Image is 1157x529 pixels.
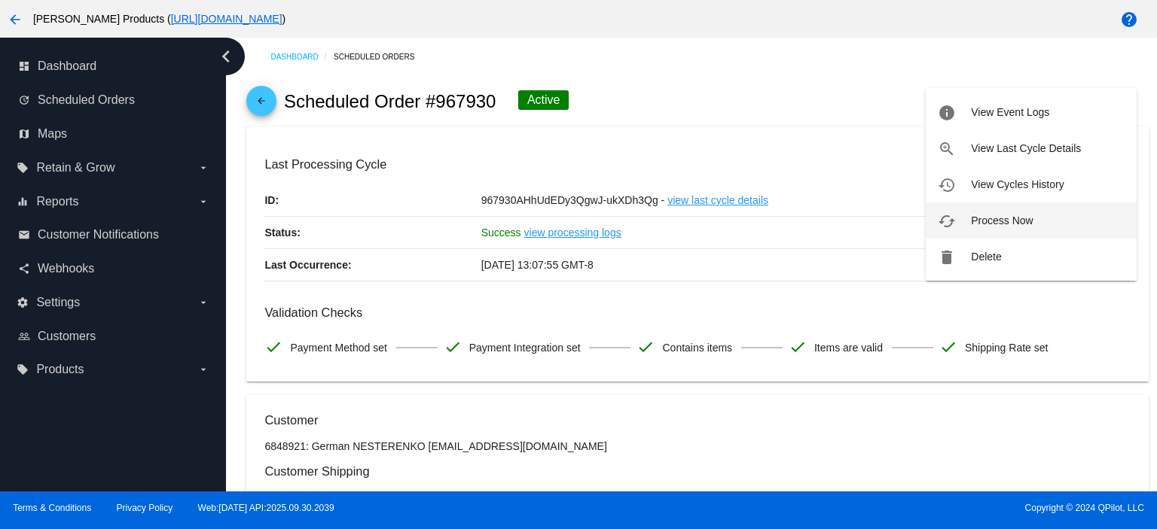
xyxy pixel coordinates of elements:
[971,178,1064,190] span: View Cycles History
[971,251,1001,263] span: Delete
[938,248,956,266] mat-icon: delete
[971,214,1033,226] span: Process Now
[938,212,956,230] mat-icon: cached
[938,104,956,122] mat-icon: info
[938,140,956,158] mat-icon: zoom_in
[971,106,1049,118] span: View Event Logs
[938,176,956,194] mat-icon: history
[971,142,1081,154] span: View Last Cycle Details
